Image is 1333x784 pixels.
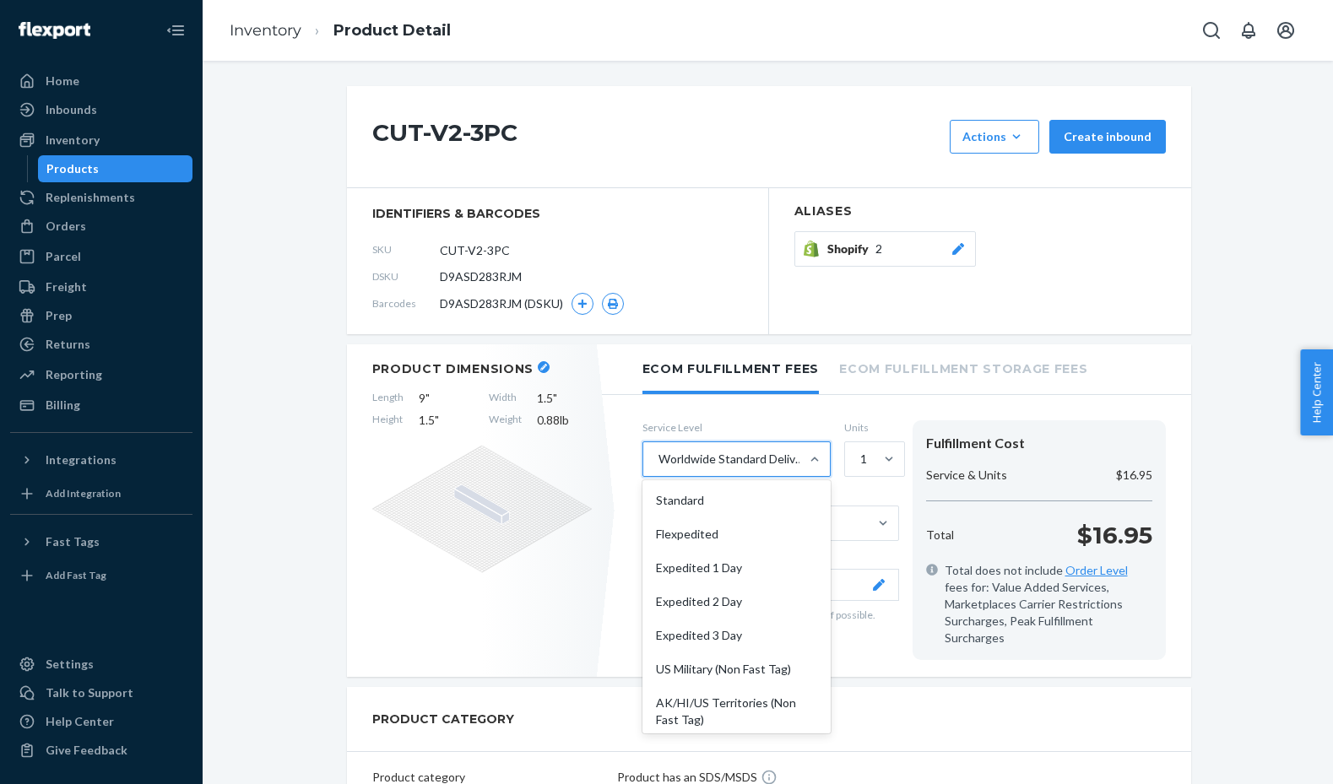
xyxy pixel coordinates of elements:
[646,484,827,517] div: Standard
[46,73,79,89] div: Home
[950,120,1039,154] button: Actions
[489,412,522,429] span: Weight
[860,451,867,468] div: 1
[46,278,87,295] div: Freight
[537,412,592,429] span: 0.88 lb
[794,205,1166,218] h2: Aliases
[46,218,86,235] div: Orders
[794,231,976,267] button: Shopify2
[46,486,121,500] div: Add Integration
[658,451,808,468] div: Worldwide Standard Delivered Duty Unpaid
[46,307,72,324] div: Prep
[419,390,474,407] span: 9
[646,517,827,551] div: Flexpedited
[1077,518,1152,552] p: $16.95
[553,391,557,405] span: "
[926,527,954,543] p: Total
[646,652,827,686] div: US Military (Non Fast Tag)
[839,344,1087,391] li: Ecom Fulfillment Storage Fees
[926,434,1152,453] div: Fulfillment Cost
[46,684,133,701] div: Talk to Support
[844,420,899,435] label: Units
[10,96,192,123] a: Inbounds
[642,420,831,435] label: Service Level
[10,243,192,270] a: Parcel
[425,391,430,405] span: "
[46,568,106,582] div: Add Fast Tag
[38,155,193,182] a: Products
[46,742,127,759] div: Give Feedback
[646,551,827,585] div: Expedited 1 Day
[46,336,90,353] div: Returns
[46,189,135,206] div: Replenishments
[10,213,192,240] a: Orders
[875,241,882,257] span: 2
[46,160,99,177] div: Products
[10,331,192,358] a: Returns
[10,392,192,419] a: Billing
[440,295,563,312] span: D9ASD283RJM (DSKU)
[46,656,94,673] div: Settings
[372,205,743,222] span: identifiers & barcodes
[10,127,192,154] a: Inventory
[1065,563,1128,577] a: Order Level
[827,241,875,257] span: Shopify
[159,14,192,47] button: Close Navigation
[646,686,827,737] div: AK/HI/US Territories (Non Fast Tag)
[10,273,192,300] a: Freight
[1195,14,1228,47] button: Open Search Box
[46,248,81,265] div: Parcel
[10,184,192,211] a: Replenishments
[489,390,522,407] span: Width
[10,562,192,589] a: Add Fast Tag
[230,21,301,40] a: Inventory
[10,651,192,678] a: Settings
[10,446,192,473] button: Integrations
[46,366,102,383] div: Reporting
[46,713,114,730] div: Help Center
[19,22,90,39] img: Flexport logo
[372,361,534,376] h2: Product Dimensions
[10,708,192,735] a: Help Center
[333,21,451,40] a: Product Detail
[372,296,440,311] span: Barcodes
[646,619,827,652] div: Expedited 3 Day
[46,132,100,149] div: Inventory
[10,679,192,706] a: Talk to Support
[440,268,522,285] span: D9ASD283RJM
[10,302,192,329] a: Prep
[657,451,658,468] input: Worldwide Standard Delivered Duty UnpaidStandardFlexpeditedExpedited 1 DayExpedited 2 DayExpedite...
[419,412,474,429] span: 1.5
[945,562,1152,646] span: Total does not include fees for: Value Added Services, Marketplaces Carrier Restrictions Surcharg...
[1300,349,1333,435] button: Help Center
[435,413,439,427] span: "
[46,533,100,550] div: Fast Tags
[962,128,1027,145] div: Actions
[10,737,192,764] button: Give Feedback
[10,528,192,555] button: Fast Tags
[10,361,192,388] a: Reporting
[46,451,117,468] div: Integrations
[372,120,941,154] h1: CUT-V2-3PC
[372,390,404,407] span: Length
[372,412,404,429] span: Height
[46,397,80,414] div: Billing
[537,390,592,407] span: 1.5
[10,480,192,507] a: Add Integration
[372,242,440,257] span: SKU
[642,344,820,394] li: Ecom Fulfillment Fees
[859,451,860,468] input: 1
[646,585,827,619] div: Expedited 2 Day
[1232,14,1265,47] button: Open notifications
[46,101,97,118] div: Inbounds
[372,269,440,284] span: DSKU
[372,704,514,734] h2: PRODUCT CATEGORY
[1049,120,1166,154] button: Create inbound
[1269,14,1303,47] button: Open account menu
[1116,467,1152,484] p: $16.95
[926,467,1007,484] p: Service & Units
[10,68,192,95] a: Home
[216,6,464,56] ol: breadcrumbs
